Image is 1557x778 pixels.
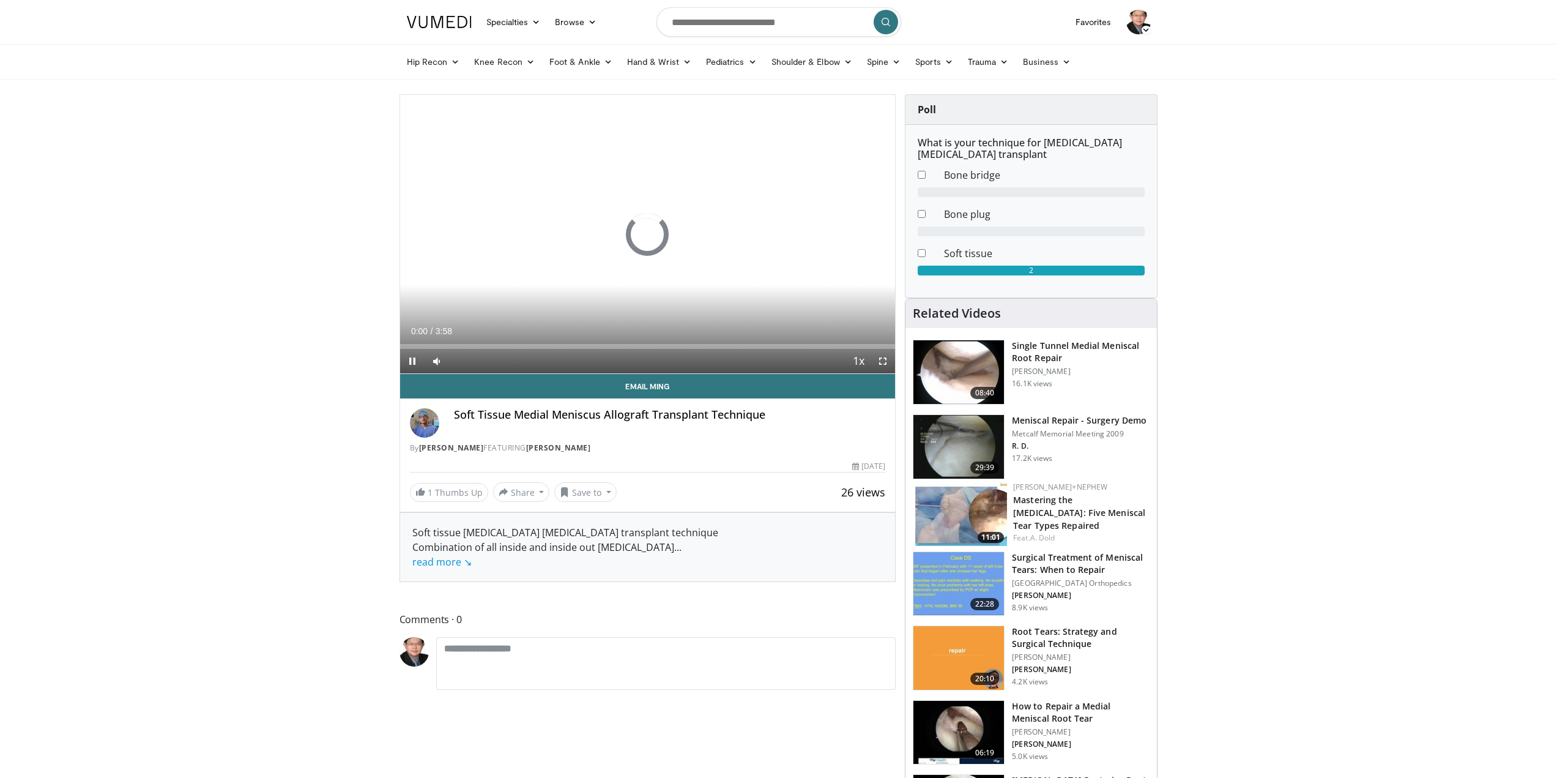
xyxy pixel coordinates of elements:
img: ef04edc1-9bea-419b-8656-3c943423183a.150x105_q85_crop-smart_upscale.jpg [913,340,1004,404]
a: Sports [908,50,961,74]
a: 11:01 [915,482,1007,546]
span: 0:00 [411,326,428,336]
img: Avatar [399,637,429,667]
button: Fullscreen [871,349,895,373]
a: Trauma [961,50,1016,74]
a: Mastering the [MEDICAL_DATA]: Five Meniscal Tear Types Repaired [1013,494,1145,531]
button: Mute [425,349,449,373]
span: 22:28 [970,598,1000,610]
a: Business [1016,50,1078,74]
a: Specialties [479,10,548,34]
dd: Bone plug [935,207,1154,222]
button: Playback Rate [846,349,871,373]
a: Pediatrics [699,50,764,74]
a: 20:10 Root Tears: Strategy and Surgical Technique [PERSON_NAME] [PERSON_NAME] 4.2K views [913,626,1150,690]
button: Share [493,482,550,502]
span: 29:39 [970,462,1000,474]
a: Email Ming [400,374,896,398]
p: 4.2K views [1012,677,1048,687]
h3: How to Repair a Medial Meniscal Root Tear [1012,700,1150,725]
a: Hand & Wrist [620,50,699,74]
a: Foot & Ankle [542,50,620,74]
strong: Poll [918,103,936,116]
p: [PERSON_NAME] [1012,653,1150,662]
p: 16.1K views [1012,379,1052,389]
h3: Root Tears: Strategy and Surgical Technique [1012,626,1150,650]
span: 11:01 [978,532,1004,543]
button: Pause [400,349,425,373]
span: 3:58 [436,326,452,336]
a: read more ↘ [412,555,472,569]
p: [PERSON_NAME] [1012,665,1150,675]
p: [PERSON_NAME] [1012,367,1150,376]
input: Search topics, interventions [656,7,901,37]
p: Metcalf Memorial Meeting 2009 [1012,429,1146,439]
a: A. Dold [1030,533,1055,543]
img: Avatar [1126,10,1151,34]
p: [PERSON_NAME] [1012,727,1150,737]
a: Hip Recon [399,50,467,74]
h6: What is your technique for [MEDICAL_DATA] [MEDICAL_DATA] transplant [918,137,1145,160]
img: 73f26c0b-5ccf-44fc-8ea3-fdebfe20c8f0.150x105_q85_crop-smart_upscale.jpg [913,552,1004,616]
p: R. D. [1012,441,1146,451]
p: [PERSON_NAME] [1012,591,1150,600]
span: ... [412,540,682,569]
span: Comments 0 [399,612,896,627]
a: [PERSON_NAME] [526,443,591,453]
p: 17.2K views [1012,454,1052,463]
a: 29:39 Meniscal Repair - Surgery Demo Metcalf Memorial Meeting 2009 R. D. 17.2K views [913,414,1150,479]
div: By FEATURING [410,443,886,454]
a: [PERSON_NAME] [419,443,484,453]
a: 08:40 Single Tunnel Medial Meniscal Root Repair [PERSON_NAME] 16.1K views [913,340,1150,405]
a: 1 Thumbs Up [410,483,488,502]
p: [PERSON_NAME] [1012,739,1150,749]
dd: Bone bridge [935,168,1154,182]
video-js: Video Player [400,95,896,374]
div: Feat. [1013,533,1147,544]
img: 459eb0eb-0681-4a74-8233-8462a069027a.150x105_q85_crop-smart_upscale.jpg [913,701,1004,765]
span: 1 [428,487,433,498]
a: 22:28 Surgical Treatment of Meniscal Tears: When to Repair [GEOGRAPHIC_DATA] Orthopedics [PERSON_... [913,552,1150,616]
div: 2 [918,266,1145,275]
a: [PERSON_NAME]+Nephew [1013,482,1107,492]
h4: Related Videos [913,306,1001,321]
p: 5.0K views [1012,752,1048,761]
img: c4e7adc3-e1bb-45b8-8ec3-d6da9a633c9b.150x105_q85_crop-smart_upscale.jpg [913,626,1004,690]
div: [DATE] [852,461,885,472]
span: 06:19 [970,747,1000,759]
button: Save to [554,482,617,502]
span: 08:40 [970,387,1000,399]
p: [GEOGRAPHIC_DATA] Orthopedics [1012,578,1150,588]
a: 06:19 How to Repair a Medial Meniscal Root Tear [PERSON_NAME] [PERSON_NAME] 5.0K views [913,700,1150,765]
span: 20:10 [970,673,1000,685]
img: VuMedi Logo [407,16,472,28]
h3: Surgical Treatment of Meniscal Tears: When to Repair [1012,552,1150,576]
a: Browse [548,10,604,34]
img: hunt_3.png.150x105_q85_crop-smart_upscale.jpg [913,415,1004,479]
a: Favorites [1068,10,1119,34]
dd: Soft tissue [935,246,1154,261]
a: Knee Recon [467,50,542,74]
img: 44c00b1e-3a75-4e34-bb5c-37c6caafe70b.150x105_q85_crop-smart_upscale.jpg [915,482,1007,546]
span: 26 views [841,485,885,499]
h4: Soft Tissue Medial Meniscus Allograft Transplant Technique [454,408,886,422]
p: 8.9K views [1012,603,1048,613]
a: Spine [860,50,908,74]
div: Progress Bar [400,344,896,349]
div: Soft tissue [MEDICAL_DATA] [MEDICAL_DATA] transplant technique Combination of all inside and insi... [412,525,883,569]
h3: Single Tunnel Medial Meniscal Root Repair [1012,340,1150,364]
img: Avatar [410,408,439,438]
h3: Meniscal Repair - Surgery Demo [1012,414,1146,427]
span: / [431,326,433,336]
a: Shoulder & Elbow [764,50,860,74]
